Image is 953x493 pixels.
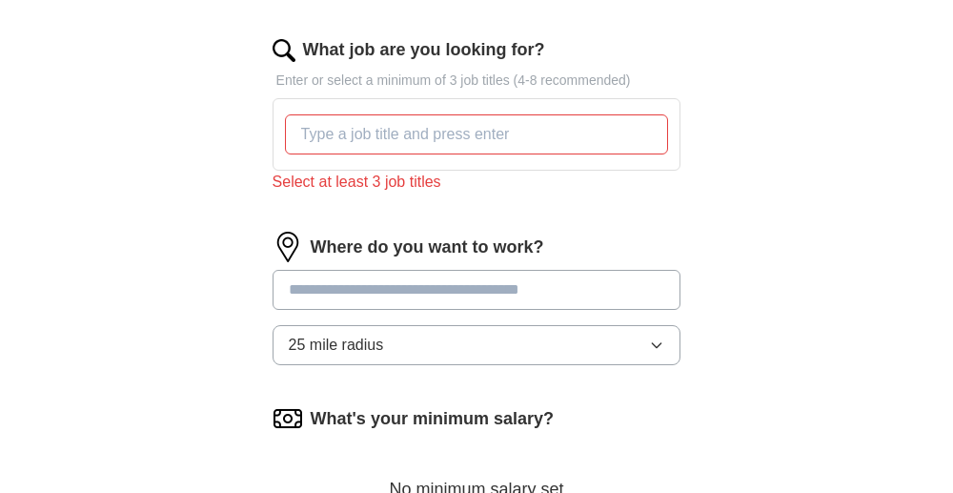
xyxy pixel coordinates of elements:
[273,71,681,91] p: Enter or select a minimum of 3 job titles (4-8 recommended)
[289,334,384,357] span: 25 mile radius
[311,406,554,432] label: What's your minimum salary?
[285,114,669,154] input: Type a job title and press enter
[273,325,681,365] button: 25 mile radius
[273,403,303,434] img: salary.png
[273,232,303,262] img: location.png
[273,171,681,194] div: Select at least 3 job titles
[273,39,295,62] img: search.png
[311,235,544,260] label: Where do you want to work?
[303,37,545,63] label: What job are you looking for?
